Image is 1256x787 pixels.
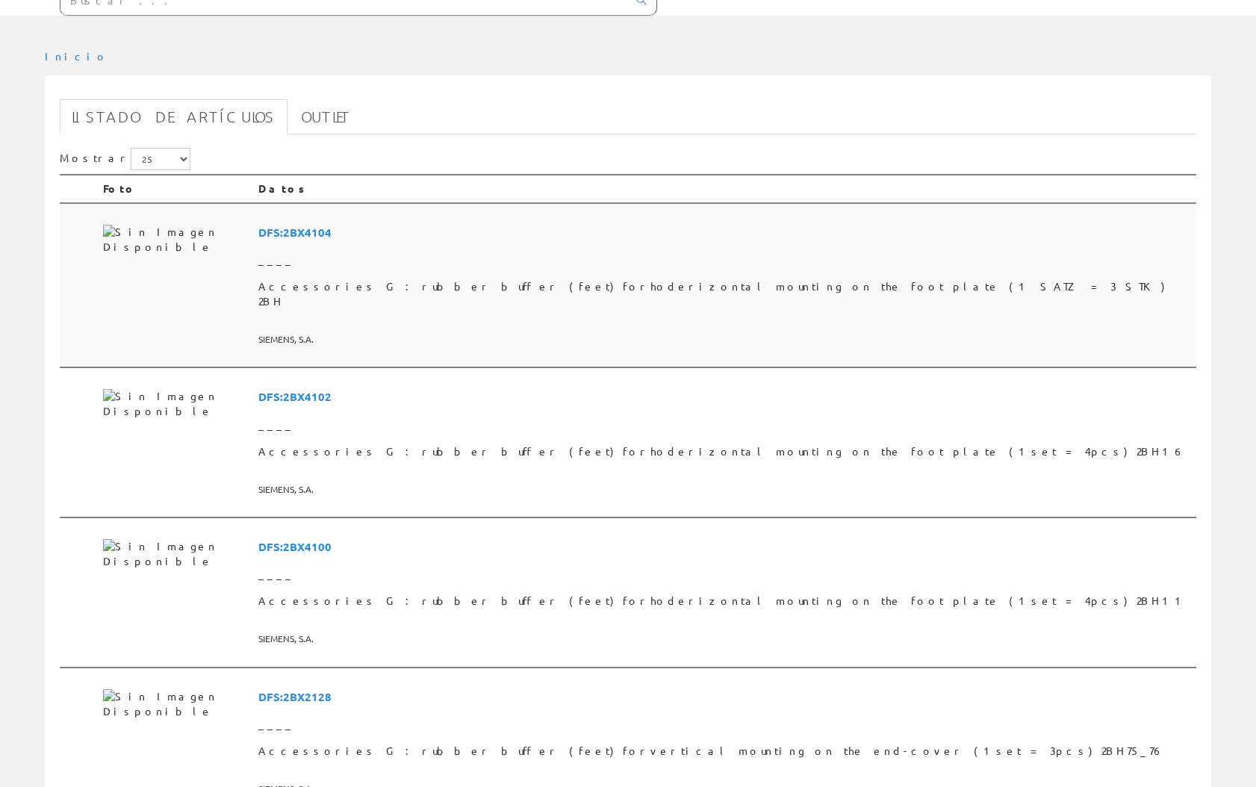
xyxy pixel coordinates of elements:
img: Sin Imagen Disponible [103,225,246,255]
a: Inicio [45,49,108,63]
span: DFS:2BX4102 [258,383,1190,411]
span: DFS:2BX4104 [258,219,1190,246]
span: Accessories G : rubber buffer (feet) forhoderizontal mounting on the foot plate (1set = 4pcs) 2BH11 [258,588,1190,615]
th: Datos [252,175,1196,203]
span: DFS:2BX2128 [258,683,1190,711]
span: Accessories G : rubber buffer (feet) forhoderizontal mounting on the foot plate (1 SATZ = 3 STK) 2BH [258,273,1190,315]
th: Foto [97,175,252,203]
span: ____ [258,411,1190,438]
span: Accessories G : rubber buffer (feet) forvertical mounting on the end-cover (1set = 3pcs) 2BH75_76 [258,738,1190,765]
span: ____ [258,561,1190,588]
a: Listado de artículos [60,99,287,134]
span: SIEMENS, S.A. [258,327,1190,352]
span: ____ [258,246,1190,273]
label: Mostrar [60,148,190,170]
span: Accessories G : rubber buffer (feet) forhoderizontal mounting on the foot plate (1set = 4pcs) 2BH16 [258,438,1190,465]
img: Sin Imagen Disponible [103,689,246,719]
span: SIEMENS, S.A. [258,477,1190,502]
a: Outlet [289,99,363,134]
span: SIEMENS, S.A. [258,626,1190,651]
img: Sin Imagen Disponible [103,389,246,419]
img: Sin Imagen Disponible [103,539,246,569]
span: ____ [258,711,1190,738]
select: Mostrar [131,148,190,170]
span: DFS:2BX4100 [258,533,1190,561]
